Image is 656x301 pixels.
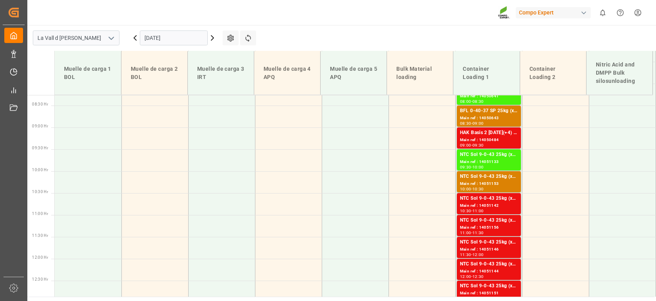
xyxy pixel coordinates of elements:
button: Compo Expert [516,5,594,20]
div: 10:00 [472,165,484,169]
span: 09:30 Hr [32,146,48,150]
div: NTC Sol 9-0-43 25kg (x48) INT MSE [460,151,518,159]
div: Main ref : 14051156 [460,224,518,231]
img: Screenshot%202023-09-29%20at%2010.02.21.png_1712312052.png [498,6,510,20]
button: open menu [105,32,117,44]
div: Main ref : 14051144 [460,268,518,275]
div: BFL 0-40-37 SP 25kg (x48) GEN [460,107,518,115]
div: 12:00 [460,275,471,278]
div: 11:30 [472,231,484,235]
div: Muelle de carga 4 APQ [260,62,314,84]
span: 11:00 Hr [32,211,48,216]
div: 11:00 [472,209,484,213]
button: show 0 new notifications [594,4,611,21]
div: 09:00 [460,143,471,147]
span: 12:00 Hr [32,255,48,260]
div: Bulk Material loading [393,62,447,84]
span: 09:00 Hr [32,124,48,128]
div: 11:00 [460,231,471,235]
div: Main ref : 14050484 [460,137,518,143]
span: 11:30 Hr [32,233,48,238]
div: Compo Expert [516,7,591,18]
div: 08:30 [460,122,471,125]
div: Muelle de carga 2 BOL [128,62,181,84]
div: Main ref : 14051151 [460,290,518,297]
div: 10:30 [472,187,484,191]
div: Muelle de carga 5 APQ [327,62,380,84]
div: - [471,209,472,213]
div: NTC Sol 9-0-43 25kg (x48) INT MSE [460,282,518,290]
div: Nitric Acid and DMPP Bulk silosunloading [593,57,646,88]
div: Container Loading 1 [460,62,513,84]
div: Main ref : 14050641 [460,93,518,100]
div: 09:30 [460,165,471,169]
input: Type to search/select [33,30,119,45]
div: - [471,187,472,191]
span: 10:00 Hr [32,168,48,172]
div: 13:00 [472,297,484,300]
div: Main ref : 14051133 [460,159,518,165]
span: 10:30 Hr [32,190,48,194]
div: - [471,122,472,125]
div: 08:30 [472,100,484,103]
div: - [471,231,472,235]
div: Container Loading 2 [526,62,580,84]
div: 10:00 [460,187,471,191]
button: Help Center [611,4,629,21]
span: 08:30 Hr [32,102,48,106]
div: NTC Sol 9-0-43 25kg (x48) INT MSE [460,238,518,246]
span: 12:30 Hr [32,277,48,281]
div: NTC Sol 9-0-43 25kg (x48) INT MSE [460,217,518,224]
div: 12:00 [472,253,484,256]
div: - [471,165,472,169]
div: 12:30 [460,297,471,300]
div: NTC Sol 9-0-43 25kg (x48) INT MSE [460,195,518,202]
div: Main ref : 14051142 [460,202,518,209]
div: - [471,253,472,256]
div: - [471,275,472,278]
div: Main ref : 14050643 [460,115,518,122]
div: - [471,297,472,300]
div: - [471,143,472,147]
div: Main ref : 14051146 [460,246,518,253]
div: 09:30 [472,143,484,147]
div: NTC Sol 9-0-43 25kg (x48) INT MSE [460,173,518,181]
div: - [471,100,472,103]
div: 12:30 [472,275,484,278]
div: HAK Basis 2 [DATE](+4) 25kg (x48) BASIS;NTC Sol BS Rhizo 25kg (x48) WW [460,129,518,137]
div: 09:00 [472,122,484,125]
div: NTC Sol 9-0-43 25kg (x48) INT MSE [460,260,518,268]
div: 11:30 [460,253,471,256]
div: Main ref : 14051153 [460,181,518,187]
div: 10:30 [460,209,471,213]
div: Muelle de carga 1 BOL [61,62,115,84]
div: Muelle de carga 3 IRT [194,62,248,84]
input: DD.MM.YYYY [140,30,208,45]
div: 08:00 [460,100,471,103]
